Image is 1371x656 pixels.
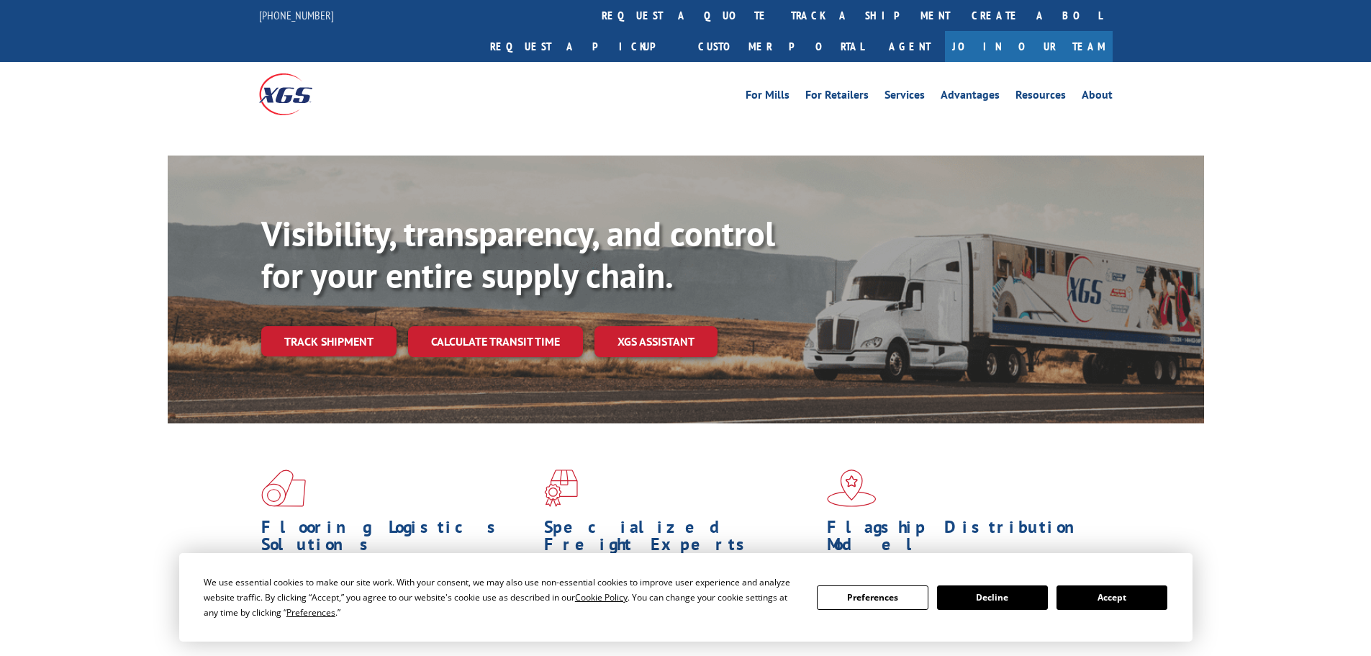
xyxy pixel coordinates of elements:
[827,518,1099,560] h1: Flagship Distribution Model
[286,606,335,619] span: Preferences
[575,591,628,603] span: Cookie Policy
[479,31,687,62] a: Request a pickup
[937,585,1048,610] button: Decline
[261,469,306,507] img: xgs-icon-total-supply-chain-intelligence-red
[261,211,775,297] b: Visibility, transparency, and control for your entire supply chain.
[259,8,334,22] a: [PHONE_NUMBER]
[687,31,874,62] a: Customer Portal
[941,89,1000,105] a: Advantages
[261,326,397,356] a: Track shipment
[1082,89,1113,105] a: About
[544,518,816,560] h1: Specialized Freight Experts
[884,89,925,105] a: Services
[805,89,869,105] a: For Retailers
[594,326,718,357] a: XGS ASSISTANT
[204,575,800,620] div: We use essential cookies to make our site work. With your consent, we may also use non-essential ...
[544,469,578,507] img: xgs-icon-focused-on-flooring-red
[945,31,1113,62] a: Join Our Team
[408,326,583,357] a: Calculate transit time
[1056,585,1167,610] button: Accept
[827,469,877,507] img: xgs-icon-flagship-distribution-model-red
[179,553,1193,642] div: Cookie Consent Prompt
[874,31,945,62] a: Agent
[817,585,928,610] button: Preferences
[261,518,533,560] h1: Flooring Logistics Solutions
[1015,89,1066,105] a: Resources
[746,89,789,105] a: For Mills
